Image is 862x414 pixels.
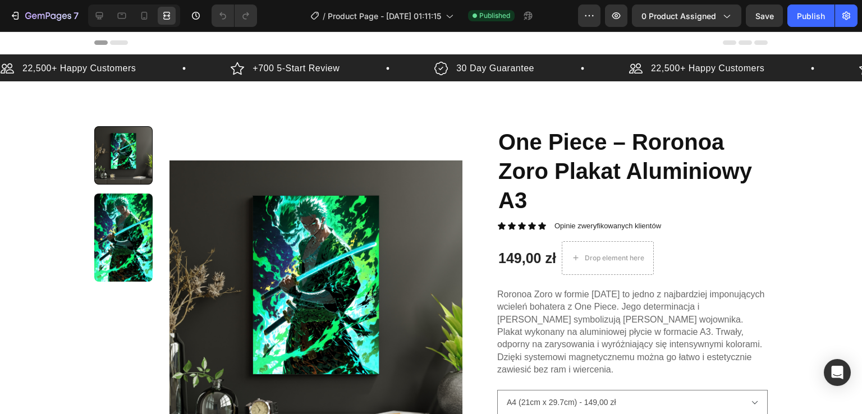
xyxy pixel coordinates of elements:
[651,30,764,44] p: 22,500+ Happy Customers
[755,11,774,21] span: Save
[746,4,783,27] button: Save
[632,4,741,27] button: 0 product assigned
[824,359,851,386] div: Open Intercom Messenger
[497,258,764,343] span: Roronoa Zoro w formie [DATE] to jedno z najbardziej imponujących wcieleń bohatera z One Piece. Je...
[456,30,534,44] p: 30 Day Guarantee
[797,10,825,22] div: Publish
[212,4,257,27] div: Undo/Redo
[4,4,84,27] button: 7
[497,217,557,237] div: 149,00 zł
[253,30,340,44] p: +700 5-Start Review
[497,95,768,185] h1: One Piece – Roronoa Zoro Plakat Aluminiowy A3
[323,10,325,22] span: /
[585,222,644,231] div: Drop element here
[328,10,441,22] span: Product Page - [DATE] 01:11:15
[74,9,79,22] p: 7
[641,10,716,22] span: 0 product assigned
[554,190,661,200] p: Opinie zweryfikowanych klientów
[479,11,510,21] span: Published
[22,30,136,44] p: 22,500+ Happy Customers
[787,4,835,27] button: Publish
